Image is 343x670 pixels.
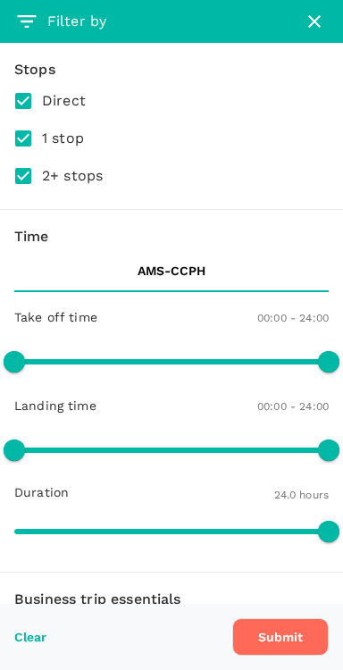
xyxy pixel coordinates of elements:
[47,9,106,34] h6: Filter by
[42,90,86,112] span: Direct
[274,489,330,501] span: 24.0 hours
[138,262,205,280] p: AMS - CCPH
[14,587,329,612] h6: Business trip essentials
[14,308,97,326] p: Take off time
[42,128,84,149] span: 1 stop
[232,618,329,656] button: Submit
[42,165,103,187] span: 2+ stops
[257,312,329,324] span: 00:00 - 24:00
[14,397,96,415] p: Landing time
[14,483,69,501] p: Duration
[14,57,329,82] div: Stops
[257,400,329,413] span: 00:00 - 24:00
[14,224,329,249] div: Time
[14,630,46,644] button: Clear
